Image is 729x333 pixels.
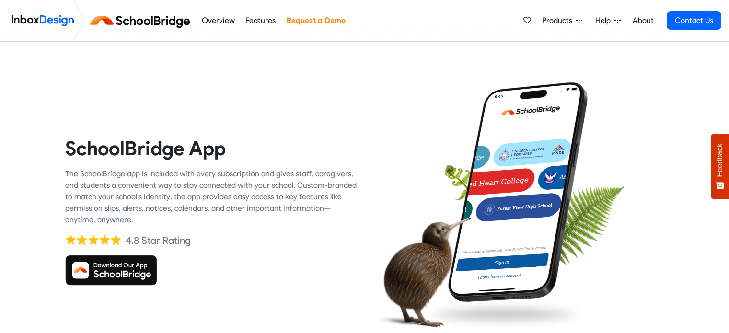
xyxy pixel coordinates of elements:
a: Contact Us [667,11,721,30]
img: shadow.png [421,297,587,332]
a: Overview [199,11,237,30]
span: Feedback [716,143,724,177]
a: Help [591,11,625,30]
a: Products [538,11,586,30]
div: 4.8 Star Rating [126,233,191,248]
heading: SchoolBridge App [65,136,358,161]
img: phone.png [441,81,595,303]
img: Download SchoolBridge App [65,255,157,286]
a: About [630,11,656,30]
span: Products [542,15,576,26]
span: Help [595,15,614,26]
button: Feedback - Show survey [711,134,729,199]
div: The SchoolBridge app is included with every subscription and gives staff, caregivers, and student... [65,168,358,226]
a: Features [243,11,278,30]
img: schoolbridge logo [88,9,196,32]
a: Request a Demo [284,11,348,30]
